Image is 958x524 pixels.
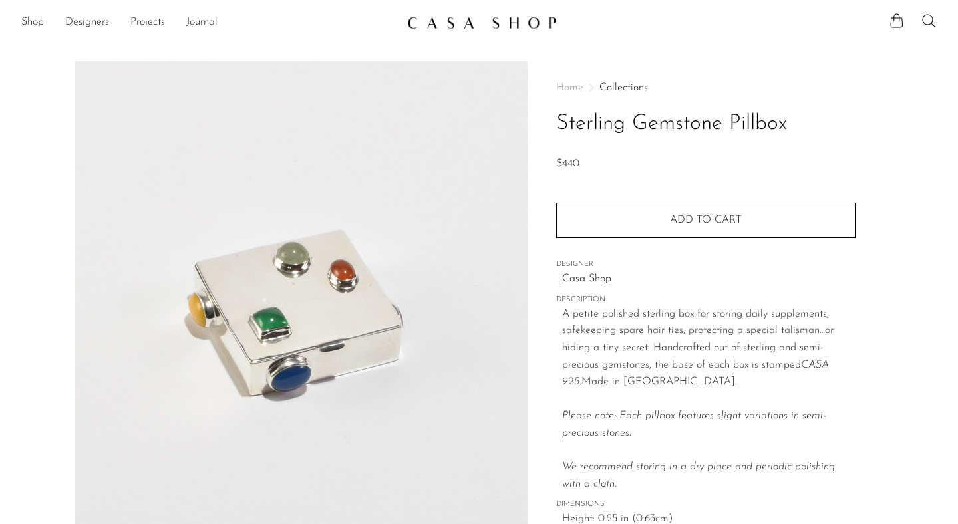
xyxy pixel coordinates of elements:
[599,82,648,93] a: Collections
[556,294,856,306] span: DESCRIPTION
[556,82,856,93] nav: Breadcrumbs
[556,82,583,93] span: Home
[562,306,856,493] p: A petite polished sterling box for storing daily supplements, safekeeping spare hair ties, protec...
[562,410,835,489] em: Please note: Each pillbox features slight variations in semi-precious stones.
[556,107,856,141] h1: Sterling Gemstone Pillbox
[186,14,218,31] a: Journal
[562,461,835,489] i: We recommend storing in a dry place and periodic polishing with a cloth.
[21,11,397,34] nav: Desktop navigation
[21,14,44,31] a: Shop
[556,203,856,237] button: Add to cart
[556,499,856,511] span: DIMENSIONS
[556,259,856,271] span: DESIGNER
[562,271,856,288] a: Casa Shop
[670,215,742,225] span: Add to cart
[65,14,109,31] a: Designers
[130,14,165,31] a: Projects
[556,158,579,169] span: $440
[21,11,397,34] ul: NEW HEADER MENU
